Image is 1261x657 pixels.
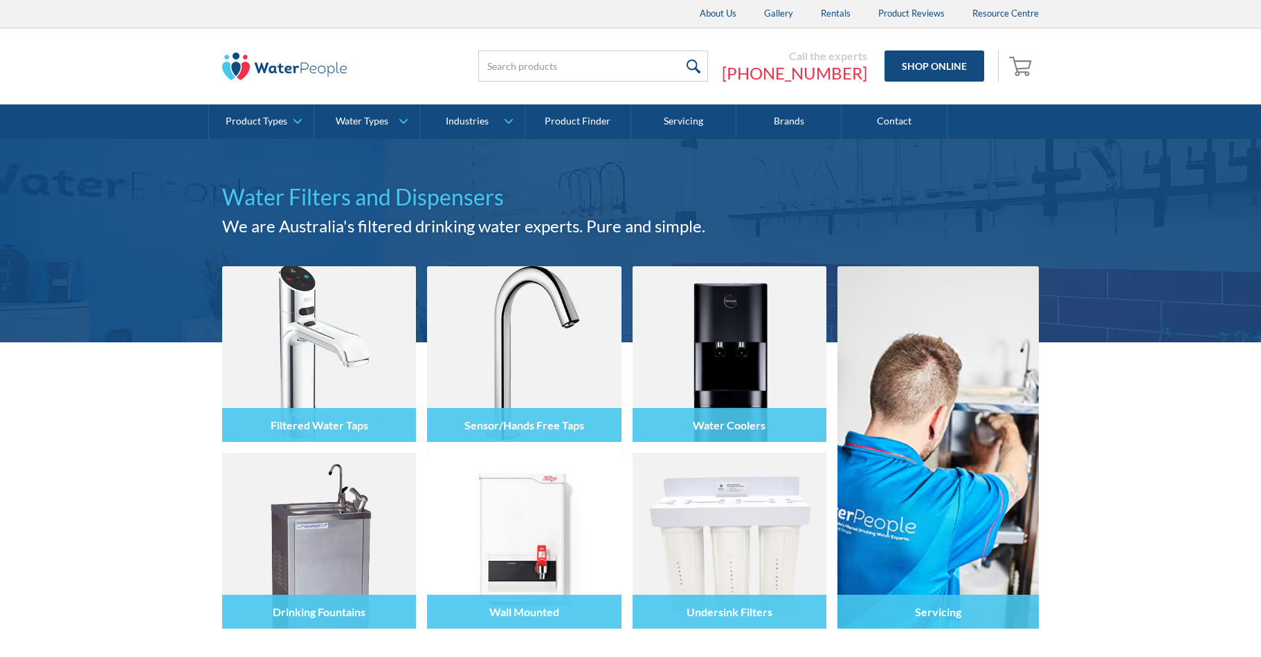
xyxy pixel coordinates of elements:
img: Drinking Fountains [222,453,416,629]
div: Call the experts [722,49,867,63]
h4: Undersink Filters [687,605,772,618]
a: [PHONE_NUMBER] [722,63,867,84]
img: Water Coolers [633,266,826,442]
h4: Servicing [915,605,961,618]
img: Wall Mounted [427,453,621,629]
h4: Sensor/Hands Free Taps [464,418,584,432]
img: shopping cart [1009,55,1035,77]
img: The Water People [222,53,347,80]
img: Filtered Water Taps [222,266,416,442]
input: Search products [478,50,708,82]
a: Shop Online [884,50,984,82]
a: Open empty cart [1006,50,1039,83]
div: Water Types [336,115,388,127]
a: Servicing [837,266,1039,629]
a: Product Types [209,104,314,139]
h4: Wall Mounted [489,605,559,618]
h4: Water Coolers [693,418,765,432]
h4: Drinking Fountains [273,605,365,618]
a: Brands [736,104,842,139]
img: Undersink Filters [633,453,826,629]
a: Servicing [631,104,736,139]
img: Sensor/Hands Free Taps [427,266,621,442]
a: Water Types [314,104,419,139]
a: Contact [842,104,947,139]
div: Industries [446,115,489,127]
h4: Filtered Water Taps [271,418,368,432]
a: Industries [420,104,525,139]
a: Product Finder [525,104,630,139]
div: Product Types [226,115,287,127]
